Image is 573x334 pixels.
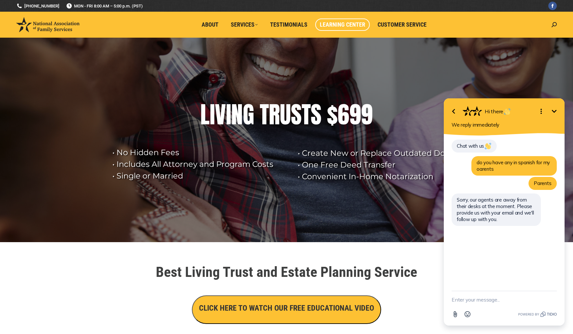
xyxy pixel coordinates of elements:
div: $ [327,102,338,128]
div: T [302,102,311,128]
div: U [280,102,291,128]
div: 9 [361,102,373,128]
rs-layer: • No Hidden Fees • Includes All Attorney and Program Costs • Single or Married [112,147,290,182]
div: G [243,102,254,128]
span: Services [231,21,258,28]
a: Facebook page opens in new window [548,2,557,10]
div: V [215,102,226,128]
div: L [200,102,210,128]
h1: Best Living Trust and Estate Planning Service [105,265,468,279]
iframe: Tidio Chat [435,92,573,334]
a: CLICK HERE TO WATCH OUR FREE EDUCATIONAL VIDEO [192,305,381,312]
a: [PHONE_NUMBER] [16,3,59,9]
span: MON - FRI 8:00 AM – 5:00 p.m. (PST) [66,3,143,9]
div: I [210,102,215,128]
div: S [291,102,302,128]
div: S [311,102,321,128]
a: About [197,19,223,31]
div: 6 [338,102,349,128]
div: R [269,102,280,128]
div: 9 [349,102,361,128]
img: National Association of Family Services [16,17,80,32]
span: Testimonials [270,21,307,28]
div: I [226,102,231,128]
h3: CLICK HERE TO WATCH OUR FREE EDUCATIONAL VIDEO [199,303,374,314]
a: Customer Service [373,19,431,31]
span: Learning Center [320,21,365,28]
a: Testimonials [266,19,312,31]
div: N [231,102,243,128]
a: Learning Center [315,19,370,31]
button: CLICK HERE TO WATCH OUR FREE EDUCATIONAL VIDEO [192,295,381,324]
rs-layer: • Create New or Replace Outdated Documents • One Free Deed Transfer • Convenient In-Home Notariza... [298,147,486,182]
div: T [260,102,269,128]
span: Customer Service [378,21,427,28]
span: About [202,21,218,28]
